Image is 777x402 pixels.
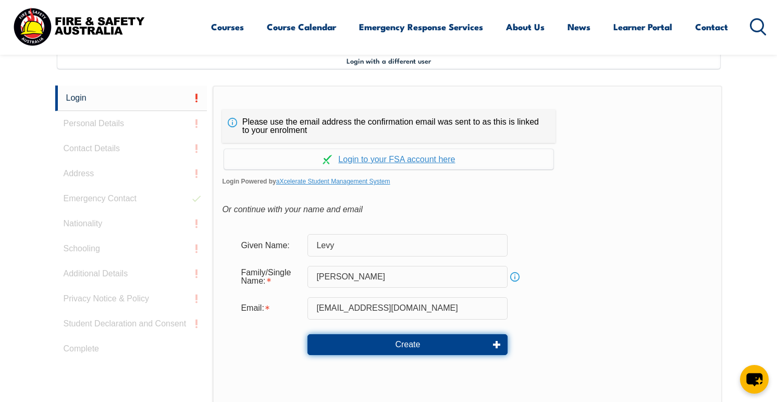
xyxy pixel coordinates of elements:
[267,13,336,41] a: Course Calendar
[323,155,332,164] img: Log in withaxcelerate
[740,365,769,394] button: chat-button
[506,13,545,41] a: About Us
[232,263,307,291] div: Family/Single Name is required.
[359,13,483,41] a: Emergency Response Services
[347,56,431,65] span: Login with a different user
[232,235,307,255] div: Given Name:
[222,202,712,217] div: Or continue with your name and email
[508,270,522,284] a: Info
[55,86,207,111] a: Login
[222,109,556,143] div: Please use the email address the confirmation email was sent to as this is linked to your enrolment
[276,178,390,185] a: aXcelerate Student Management System
[232,298,307,318] div: Email is required.
[613,13,672,41] a: Learner Portal
[695,13,728,41] a: Contact
[307,334,508,355] button: Create
[211,13,244,41] a: Courses
[568,13,590,41] a: News
[222,174,712,189] span: Login Powered by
